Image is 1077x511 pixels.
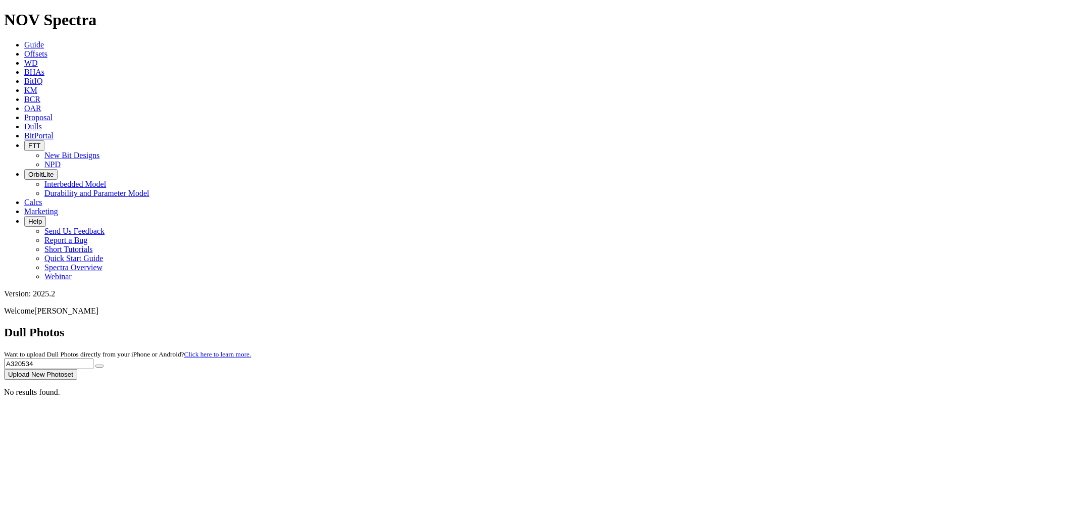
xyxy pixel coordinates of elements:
a: NPD [44,160,61,169]
a: BCR [24,95,40,104]
a: Calcs [24,198,42,207]
h2: Dull Photos [4,326,1073,339]
a: Marketing [24,207,58,216]
p: Welcome [4,306,1073,316]
span: OrbitLite [28,171,54,178]
button: OrbitLite [24,169,58,180]
a: Offsets [24,49,47,58]
a: BitPortal [24,131,54,140]
a: BHAs [24,68,44,76]
a: Durability and Parameter Model [44,189,149,197]
p: No results found. [4,388,1073,397]
a: Proposal [24,113,53,122]
span: [PERSON_NAME] [34,306,98,315]
a: Webinar [44,272,72,281]
span: FTT [28,142,40,149]
a: Spectra Overview [44,263,102,272]
button: Upload New Photoset [4,369,77,380]
a: Send Us Feedback [44,227,105,235]
a: New Bit Designs [44,151,99,160]
a: Quick Start Guide [44,254,103,263]
small: Want to upload Dull Photos directly from your iPhone or Android? [4,350,251,358]
a: Guide [24,40,44,49]
button: FTT [24,140,44,151]
a: Interbedded Model [44,180,106,188]
input: Search Serial Number [4,359,93,369]
div: Version: 2025.2 [4,289,1073,298]
a: OAR [24,104,41,113]
a: KM [24,86,37,94]
a: Dulls [24,122,42,131]
span: Help [28,218,42,225]
a: Click here to learn more. [184,350,251,358]
a: WD [24,59,38,67]
a: BitIQ [24,77,42,85]
a: Short Tutorials [44,245,93,253]
h1: NOV Spectra [4,11,1073,29]
a: Report a Bug [44,236,87,244]
button: Help [24,216,46,227]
